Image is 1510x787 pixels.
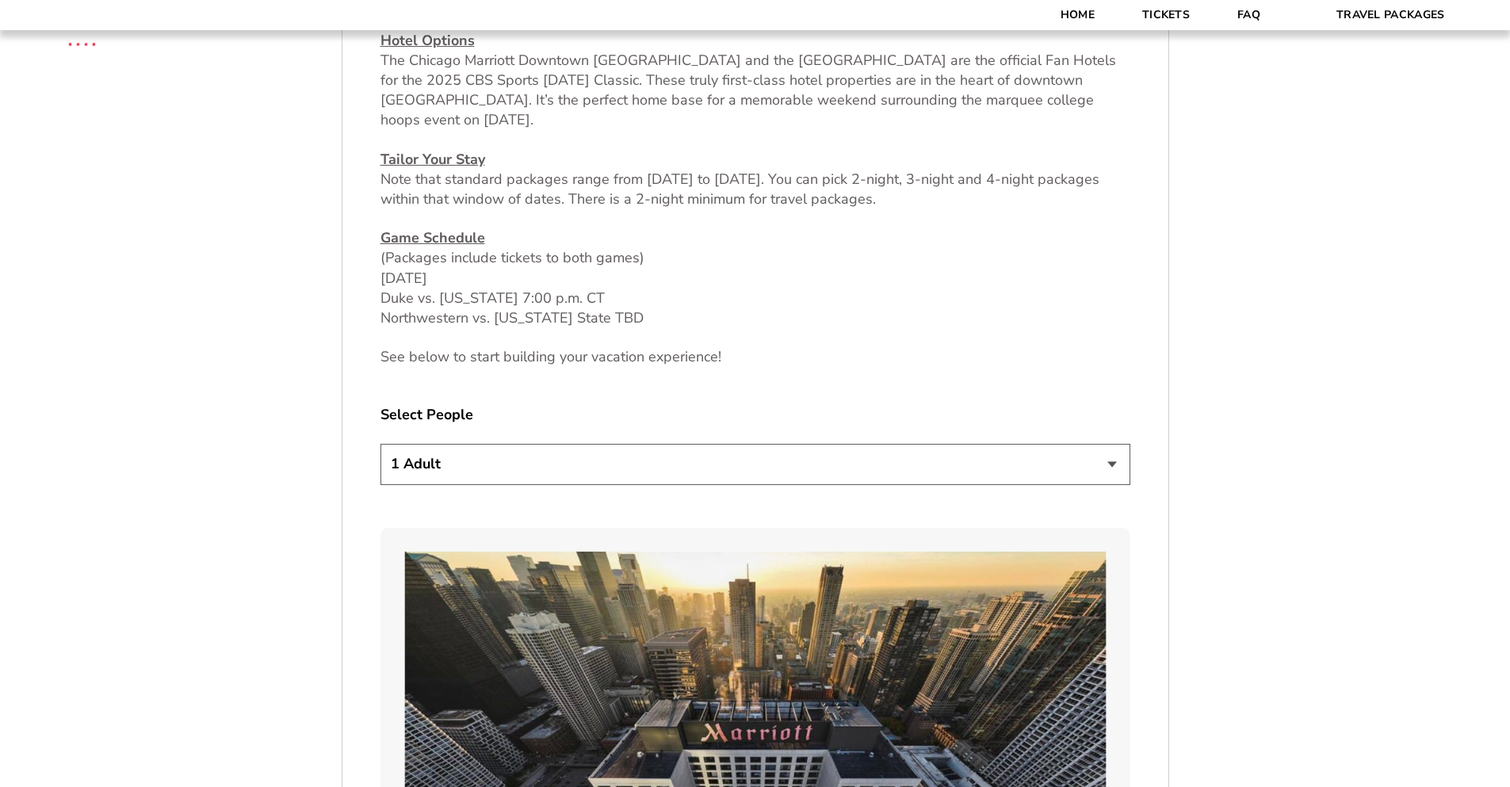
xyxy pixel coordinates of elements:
img: CBS Sports Thanksgiving Classic [48,8,117,77]
p: (Packages include tickets to both games) [DATE] Duke vs. [US_STATE] 7:00 p.m. CT Northwestern vs.... [380,228,1130,328]
p: The Chicago Marriott Downtown [GEOGRAPHIC_DATA] and the [GEOGRAPHIC_DATA] are the official Fan Ho... [380,31,1130,131]
u: Tailor Your Stay [380,150,485,169]
p: Note that standard packages range from [DATE] to [DATE]. You can pick 2-night, 3-night and 4-nigh... [380,150,1130,210]
u: Hotel Options [380,31,475,50]
label: Select People [380,405,1130,425]
span: See below to start building your vacation experience! [380,347,721,366]
u: Game Schedule [380,228,485,247]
